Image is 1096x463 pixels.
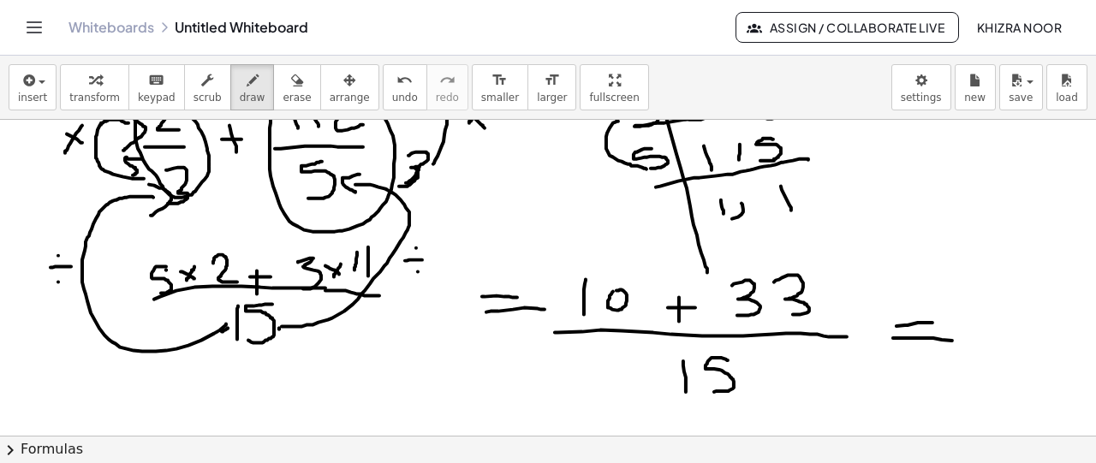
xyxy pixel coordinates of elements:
[891,64,951,110] button: settings
[436,92,459,104] span: redo
[330,92,370,104] span: arrange
[396,70,413,91] i: undo
[962,12,1075,43] button: Khizra Noor
[439,70,456,91] i: redo
[184,64,231,110] button: scrub
[21,14,48,41] button: Toggle navigation
[976,20,1062,35] span: Khizra Noor
[901,92,942,104] span: settings
[273,64,320,110] button: erase
[491,70,508,91] i: format_size
[1056,92,1078,104] span: load
[240,92,265,104] span: draw
[69,92,120,104] span: transform
[589,92,639,104] span: fullscreen
[472,64,528,110] button: format_sizesmaller
[383,64,427,110] button: undoundo
[1046,64,1087,110] button: load
[736,12,959,43] button: Assign / Collaborate Live
[283,92,311,104] span: erase
[230,64,275,110] button: draw
[580,64,648,110] button: fullscreen
[955,64,996,110] button: new
[128,64,185,110] button: keyboardkeypad
[392,92,418,104] span: undo
[194,92,222,104] span: scrub
[964,92,986,104] span: new
[537,92,567,104] span: larger
[481,92,519,104] span: smaller
[18,92,47,104] span: insert
[544,70,560,91] i: format_size
[999,64,1043,110] button: save
[60,64,129,110] button: transform
[9,64,57,110] button: insert
[68,19,154,36] a: Whiteboards
[426,64,468,110] button: redoredo
[750,20,944,35] span: Assign / Collaborate Live
[1009,92,1033,104] span: save
[138,92,176,104] span: keypad
[148,70,164,91] i: keyboard
[320,64,379,110] button: arrange
[527,64,576,110] button: format_sizelarger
